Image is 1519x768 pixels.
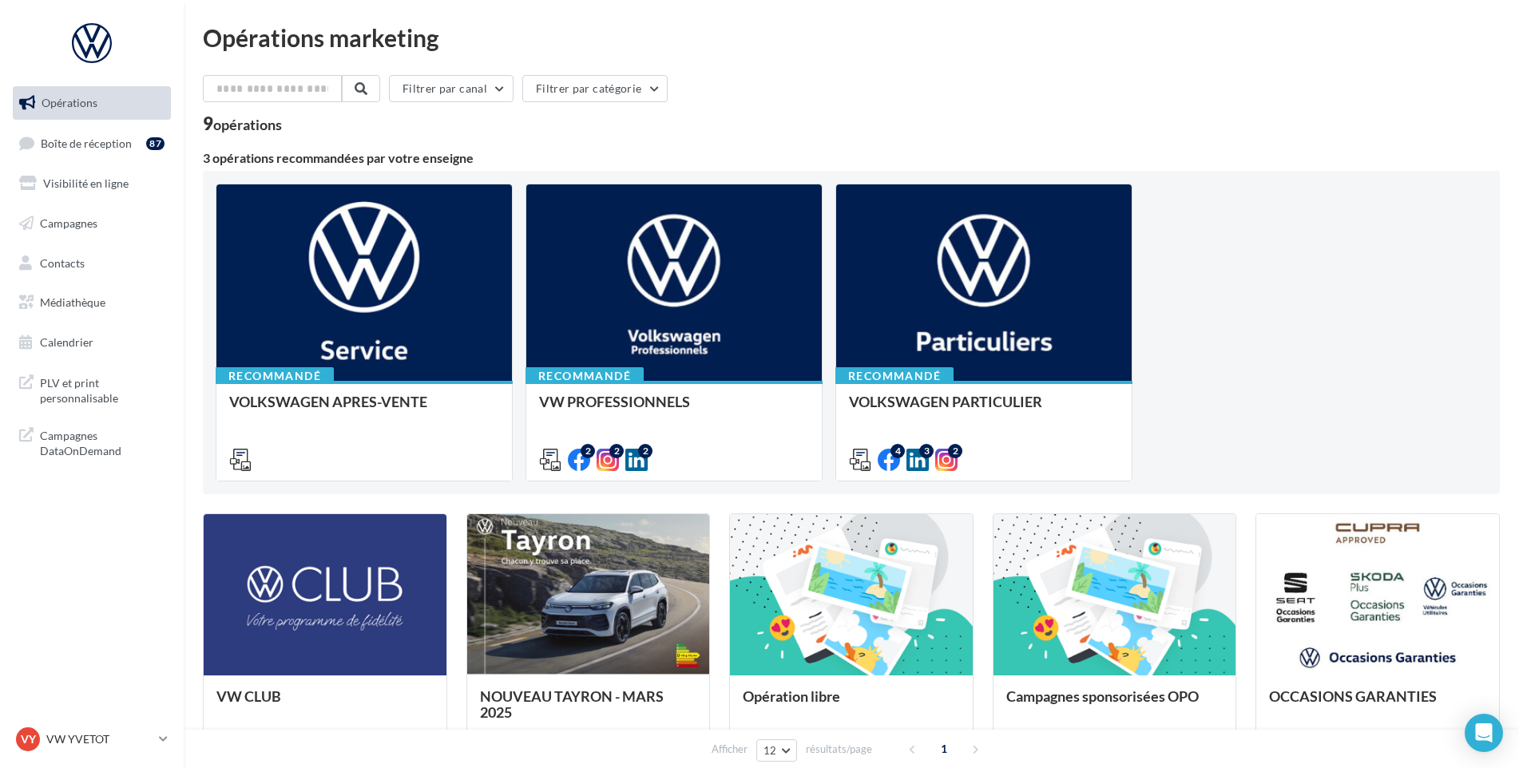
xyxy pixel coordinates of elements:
div: 2 [948,444,962,458]
span: VW CLUB [216,687,281,705]
span: Afficher [712,742,748,757]
div: 2 [638,444,652,458]
div: opérations [213,117,282,132]
div: 87 [146,137,165,150]
span: Contacts [40,255,85,269]
span: Campagnes DataOnDemand [40,425,165,459]
span: Campagnes sponsorisées OPO [1006,687,1199,705]
p: VW YVETOT [46,731,153,747]
span: VOLKSWAGEN APRES-VENTE [229,393,427,410]
span: Médiathèque [40,295,105,309]
span: VY [21,731,36,747]
a: Médiathèque [10,286,174,319]
div: 4 [890,444,905,458]
span: Calendrier [40,335,93,349]
div: 2 [581,444,595,458]
span: Campagnes [40,216,97,230]
span: Opérations [42,96,97,109]
div: Open Intercom Messenger [1465,714,1503,752]
div: Recommandé [526,367,644,385]
a: VY VW YVETOT [13,724,171,754]
a: Opérations [10,86,174,120]
span: 1 [931,736,957,762]
button: Filtrer par canal [389,75,514,102]
a: Boîte de réception87 [10,126,174,160]
span: PLV et print personnalisable [40,372,165,406]
span: VW PROFESSIONNELS [539,393,690,410]
span: Boîte de réception [41,136,132,149]
span: Visibilité en ligne [43,176,129,190]
div: 3 [919,444,934,458]
div: Recommandé [835,367,954,385]
div: Recommandé [216,367,334,385]
span: VOLKSWAGEN PARTICULIER [849,393,1042,410]
div: Opérations marketing [203,26,1500,49]
button: 12 [756,739,797,762]
span: 12 [763,744,777,757]
div: 3 opérations recommandées par votre enseigne [203,152,1500,164]
button: Filtrer par catégorie [522,75,668,102]
span: résultats/page [806,742,872,757]
div: 2 [609,444,624,458]
a: Visibilité en ligne [10,167,174,200]
a: Calendrier [10,326,174,359]
a: Contacts [10,247,174,280]
a: PLV et print personnalisable [10,366,174,413]
span: Opération libre [743,687,840,705]
a: Campagnes DataOnDemand [10,418,174,465]
div: 9 [203,115,282,133]
span: NOUVEAU TAYRON - MARS 2025 [480,687,664,721]
a: Campagnes [10,207,174,240]
span: OCCASIONS GARANTIES [1269,687,1437,705]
